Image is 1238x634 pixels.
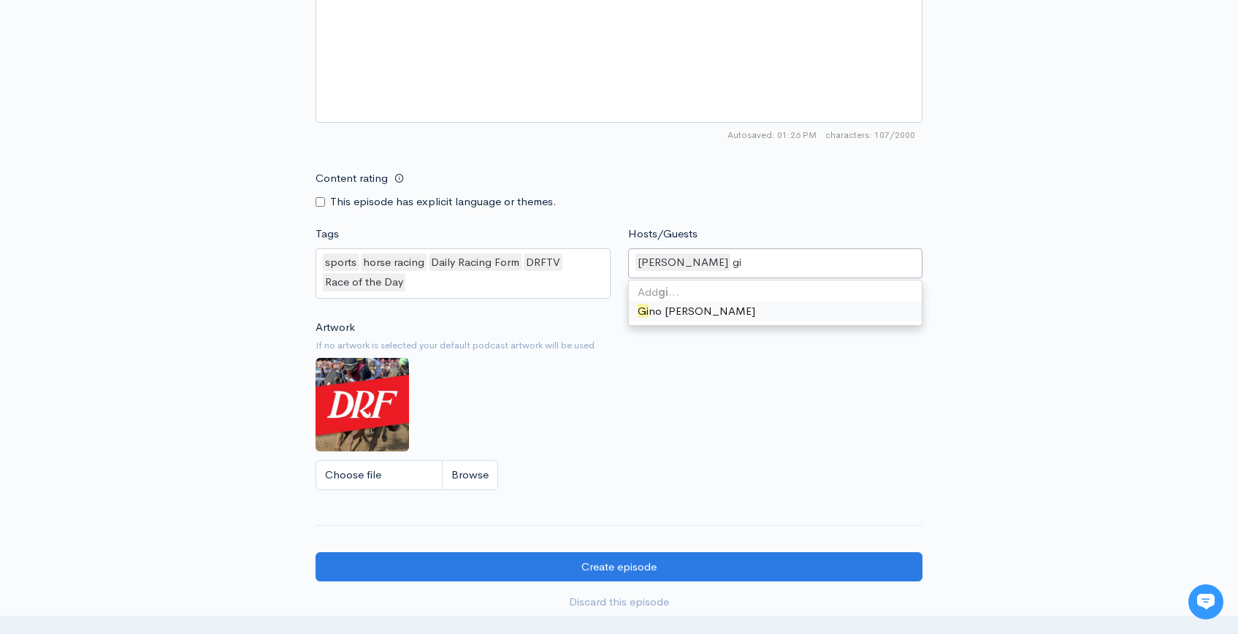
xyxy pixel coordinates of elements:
div: [PERSON_NAME] [635,253,730,272]
div: Daily Racing Form [429,253,521,272]
span: Autosaved: 01:26 PM [727,129,817,142]
label: Tags [316,226,339,242]
input: Create episode [316,552,922,582]
div: DRFTV [524,253,562,272]
label: Content rating [316,164,388,194]
input: Search articles [42,275,261,304]
div: sports [323,253,359,272]
label: Hosts/Guests [628,226,698,242]
label: Artwork [316,319,355,336]
div: no [PERSON_NAME] [629,301,922,322]
div: Race of the Day [323,273,405,291]
a: Discard this episode [316,587,922,617]
button: New conversation [23,194,270,223]
strong: gi [658,285,668,299]
p: Find an answer quickly [20,251,272,268]
h2: Just let us know if you need anything and we'll be happy to help! 🙂 [22,97,270,167]
small: If no artwork is selected your default podcast artwork will be used [316,338,922,353]
iframe: gist-messenger-bubble-iframe [1188,584,1223,619]
label: This episode has explicit language or themes. [330,194,557,210]
div: Add … [629,284,922,301]
span: New conversation [94,202,175,214]
h1: Hi 👋 [22,71,270,94]
span: Gi [638,304,649,318]
div: horse racing [361,253,427,272]
span: 107/2000 [825,129,915,142]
